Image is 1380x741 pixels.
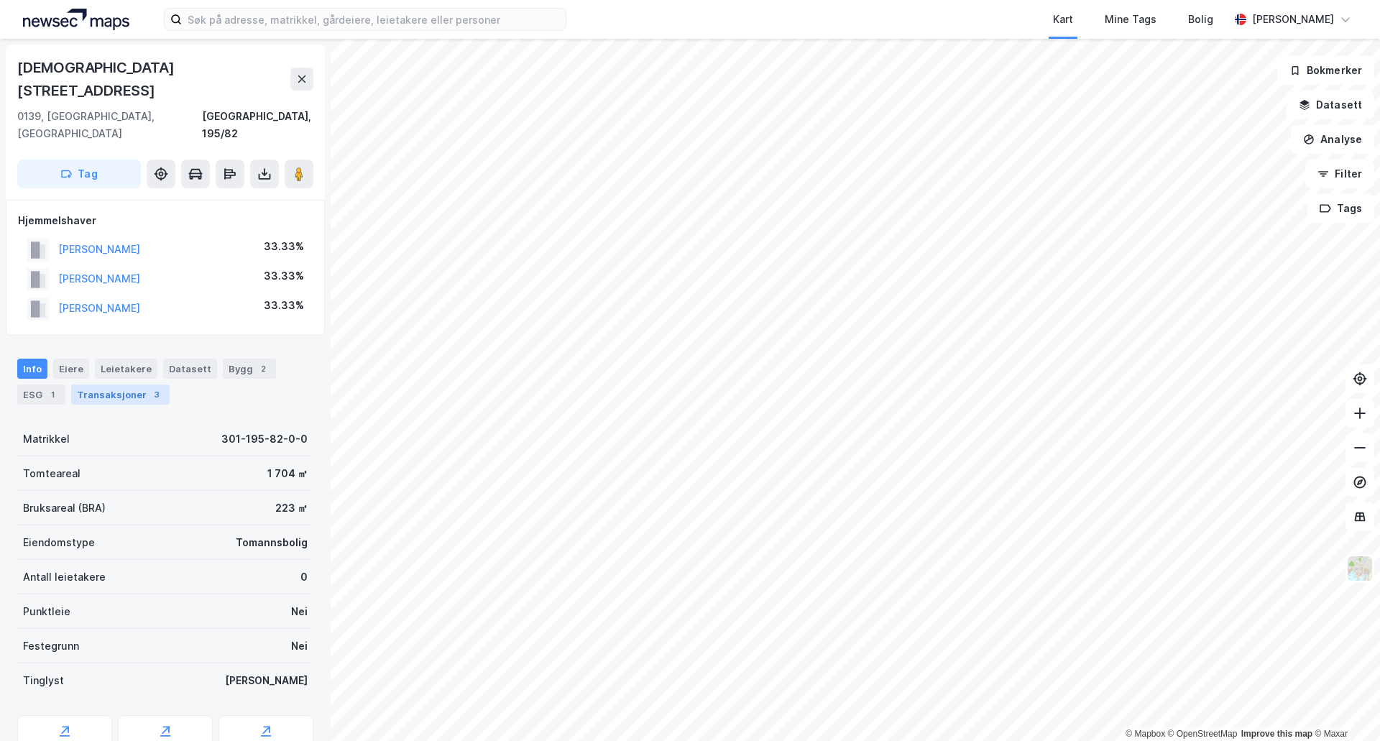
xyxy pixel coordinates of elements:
div: 1 704 ㎡ [267,465,308,482]
div: Antall leietakere [23,569,106,586]
div: Festegrunn [23,638,79,655]
a: Improve this map [1241,729,1312,739]
div: 33.33% [264,267,304,285]
img: Z [1346,555,1374,582]
div: [GEOGRAPHIC_DATA], 195/82 [202,108,313,142]
div: 1 [45,387,60,402]
div: Transaksjoner [71,385,170,405]
div: Leietakere [95,359,157,379]
button: Bokmerker [1277,56,1374,85]
div: [PERSON_NAME] [225,672,308,689]
button: Analyse [1291,125,1374,154]
div: [DEMOGRAPHIC_DATA][STREET_ADDRESS] [17,56,290,102]
input: Søk på adresse, matrikkel, gårdeiere, leietakere eller personer [182,9,566,30]
div: 2 [256,362,270,376]
a: Mapbox [1126,729,1165,739]
div: Eiere [53,359,89,379]
div: Nei [291,603,308,620]
div: [PERSON_NAME] [1252,11,1334,28]
div: Tomteareal [23,465,80,482]
button: Filter [1305,160,1374,188]
div: Tomannsbolig [236,534,308,551]
div: Matrikkel [23,431,70,448]
div: 0139, [GEOGRAPHIC_DATA], [GEOGRAPHIC_DATA] [17,108,202,142]
div: Hjemmelshaver [18,212,313,229]
img: logo.a4113a55bc3d86da70a041830d287a7e.svg [23,9,129,30]
div: Eiendomstype [23,534,95,551]
button: Datasett [1287,91,1374,119]
div: Mine Tags [1105,11,1156,28]
div: Bruksareal (BRA) [23,500,106,517]
button: Tags [1307,194,1374,223]
div: 33.33% [264,238,304,255]
div: Kart [1053,11,1073,28]
div: Nei [291,638,308,655]
div: 0 [300,569,308,586]
div: Info [17,359,47,379]
div: 223 ㎡ [275,500,308,517]
div: Tinglyst [23,672,64,689]
button: Tag [17,160,141,188]
div: Kontrollprogram for chat [1308,672,1380,741]
div: Bygg [223,359,276,379]
a: OpenStreetMap [1168,729,1238,739]
div: Punktleie [23,603,70,620]
iframe: Chat Widget [1308,672,1380,741]
div: 3 [149,387,164,402]
div: Bolig [1188,11,1213,28]
div: Datasett [163,359,217,379]
div: 33.33% [264,297,304,314]
div: 301-195-82-0-0 [221,431,308,448]
div: ESG [17,385,65,405]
